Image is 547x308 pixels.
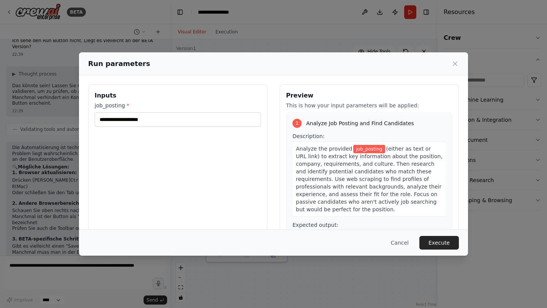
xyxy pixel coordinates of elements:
button: Cancel [385,236,415,250]
p: This is how your input parameters will be applied: [286,102,452,109]
span: (either as text or URL link) to extract key information about the position, company, requirements... [296,146,443,212]
span: Analyze the provided [296,146,353,152]
div: 1 [292,119,302,128]
h3: Inputs [95,91,261,100]
label: job_posting [95,102,261,109]
span: Expected output: [292,222,338,228]
span: Description: [292,133,324,139]
h2: Run parameters [88,58,150,69]
span: Variable: job_posting [353,145,386,153]
button: Execute [419,236,459,250]
span: Analyze Job Posting and Find Candidates [306,119,414,127]
h3: Preview [286,91,452,100]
